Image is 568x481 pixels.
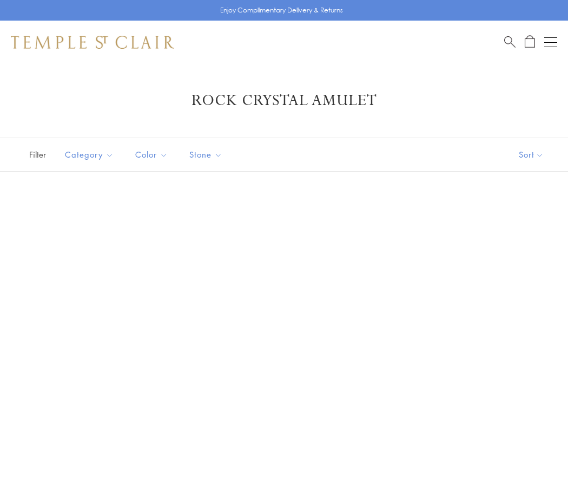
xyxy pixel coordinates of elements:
[27,91,541,110] h1: Rock Crystal Amulet
[127,142,176,167] button: Color
[544,36,557,49] button: Open navigation
[504,35,516,49] a: Search
[181,142,230,167] button: Stone
[220,5,343,16] p: Enjoy Complimentary Delivery & Returns
[525,35,535,49] a: Open Shopping Bag
[60,148,122,161] span: Category
[11,36,174,49] img: Temple St. Clair
[57,142,122,167] button: Category
[130,148,176,161] span: Color
[494,138,568,171] button: Show sort by
[184,148,230,161] span: Stone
